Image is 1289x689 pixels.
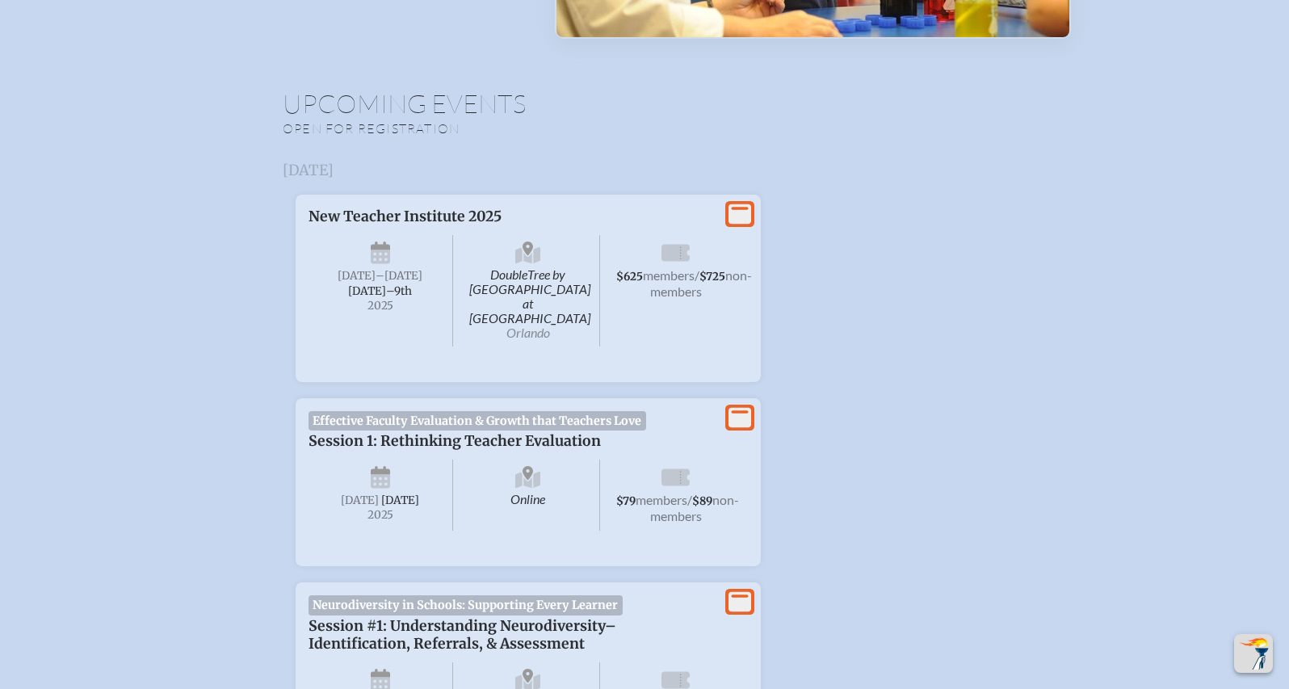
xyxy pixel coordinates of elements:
[1234,634,1273,673] button: Scroll Top
[283,120,709,137] p: Open for registration
[321,509,439,521] span: 2025
[699,270,725,284] span: $725
[506,325,550,340] span: Orlando
[341,494,379,507] span: [DATE]
[687,492,692,507] span: /
[348,284,412,298] span: [DATE]–⁠9th
[338,269,376,283] span: [DATE]
[695,267,699,283] span: /
[456,235,601,347] span: DoubleTree by [GEOGRAPHIC_DATA] at [GEOGRAPHIC_DATA]
[283,162,1006,179] h3: [DATE]
[376,269,422,283] span: –[DATE]
[309,617,716,653] p: Session #1: Understanding Neurodiversity–Identification, Referrals, & Assessment
[321,300,439,312] span: 2025
[692,494,712,508] span: $89
[636,492,687,507] span: members
[1237,637,1270,670] img: To the top
[456,460,601,531] span: Online
[616,494,636,508] span: $79
[381,494,419,507] span: [DATE]
[309,595,623,615] span: Neurodiversity in Schools: Supporting Every Learner
[643,267,695,283] span: members
[309,432,716,450] p: Session 1: Rethinking Teacher Evaluation
[616,270,643,284] span: $625
[650,492,740,523] span: non-members
[309,208,716,225] p: New Teacher Institute 2025
[309,411,646,431] span: Effective Faculty Evaluation & Growth that Teachers Love
[650,267,753,299] span: non-members
[283,90,1006,116] h1: Upcoming Events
